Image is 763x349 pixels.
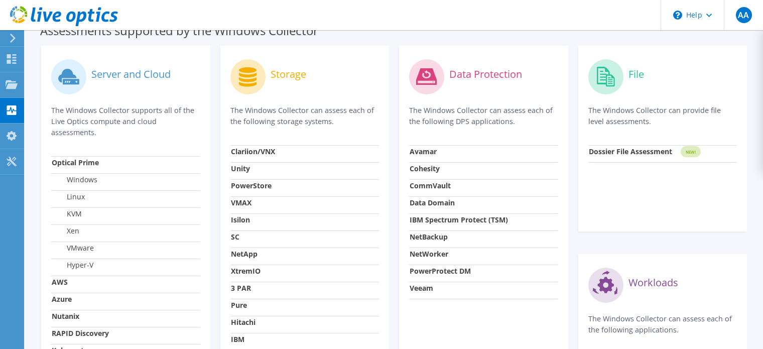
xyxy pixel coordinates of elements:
strong: Avamar [410,147,437,156]
strong: NetWorker [410,249,448,259]
label: Storage [271,69,306,79]
strong: Clariion/VNX [231,147,275,156]
label: VMware [52,243,94,253]
svg: \n [673,11,682,20]
strong: Optical Prime [52,158,99,167]
strong: Cohesity [410,164,440,173]
label: Hyper-V [52,260,93,270]
strong: Dossier File Assessment [589,147,672,156]
strong: PowerStore [231,181,272,190]
p: The Windows Collector can assess each of the following applications. [588,313,737,335]
strong: Data Domain [410,198,455,207]
strong: NetApp [231,249,258,259]
strong: Pure [231,300,247,310]
strong: IBM Spectrum Protect (TSM) [410,215,508,224]
p: The Windows Collector can assess each of the following storage systems. [230,105,379,127]
label: Windows [52,175,97,185]
label: File [628,69,644,79]
strong: 3 PAR [231,283,251,293]
strong: Unity [231,164,250,173]
strong: Hitachi [231,317,256,327]
strong: CommVault [410,181,451,190]
label: Xen [52,226,79,236]
label: Assessments supported by the Windows Collector [40,26,318,36]
p: The Windows Collector can provide file level assessments. [588,105,737,127]
label: Data Protection [449,69,522,79]
strong: NetBackup [410,232,448,242]
label: KVM [52,209,82,219]
strong: RAPID Discovery [52,328,109,338]
strong: AWS [52,277,68,287]
strong: Azure [52,294,72,304]
strong: IBM [231,334,244,344]
strong: PowerProtect DM [410,266,471,276]
span: AA [736,7,752,23]
strong: Veeam [410,283,433,293]
strong: VMAX [231,198,251,207]
tspan: NEW! [685,149,695,155]
strong: SC [231,232,239,242]
p: The Windows Collector supports all of the Live Optics compute and cloud assessments. [51,105,200,138]
label: Workloads [628,278,678,288]
strong: XtremIO [231,266,261,276]
strong: Isilon [231,215,250,224]
strong: Nutanix [52,311,79,321]
p: The Windows Collector can assess each of the following DPS applications. [409,105,558,127]
label: Linux [52,192,85,202]
label: Server and Cloud [91,69,171,79]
